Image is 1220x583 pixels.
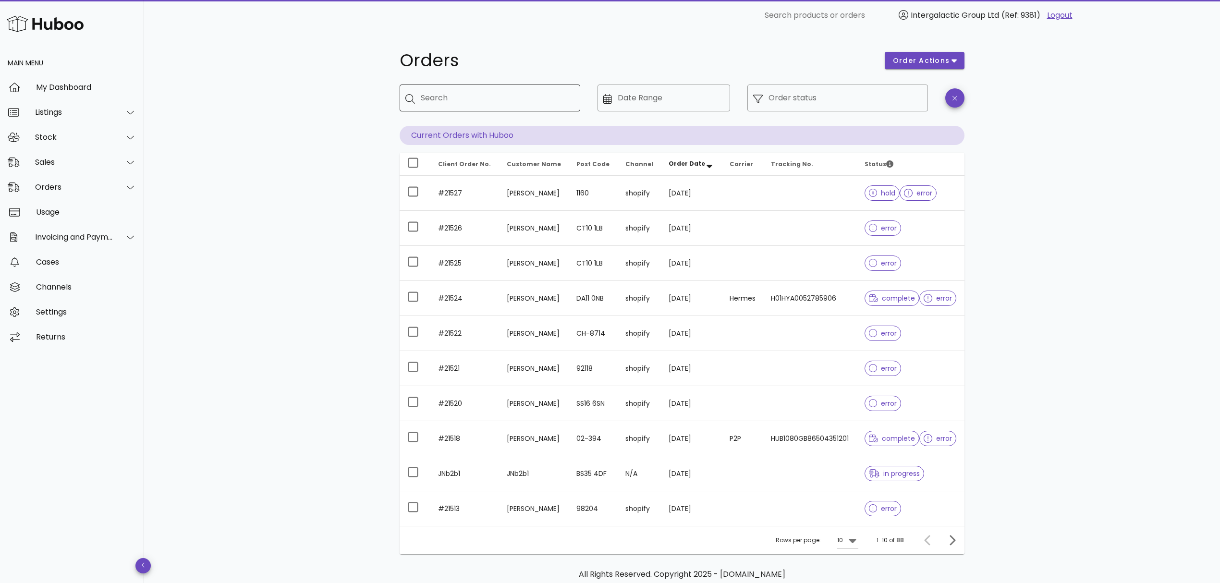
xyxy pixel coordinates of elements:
[36,257,136,267] div: Cases
[892,56,950,66] span: order actions
[869,225,897,231] span: error
[499,211,569,246] td: [PERSON_NAME]
[869,190,896,196] span: hold
[430,316,499,351] td: #21522
[904,190,932,196] span: error
[661,351,722,386] td: [DATE]
[669,159,705,168] span: Order Date
[430,153,499,176] th: Client Order No.
[36,282,136,291] div: Channels
[943,532,961,549] button: Next page
[618,211,661,246] td: shopify
[661,246,722,281] td: [DATE]
[407,569,957,580] p: All Rights Reserved. Copyright 2025 - [DOMAIN_NAME]
[499,351,569,386] td: [PERSON_NAME]
[569,246,617,281] td: CT10 1LB
[569,211,617,246] td: CT10 1LB
[618,456,661,491] td: N/A
[837,533,858,548] div: 10Rows per page:
[430,246,499,281] td: #21525
[763,281,857,316] td: H01HYA0052785906
[499,386,569,421] td: [PERSON_NAME]
[661,211,722,246] td: [DATE]
[569,421,617,456] td: 02-394
[877,536,904,545] div: 1-10 of 88
[722,281,763,316] td: Hermes
[869,295,915,302] span: complete
[869,505,897,512] span: error
[569,281,617,316] td: DA11 0NB
[499,491,569,526] td: [PERSON_NAME]
[661,176,722,211] td: [DATE]
[499,176,569,211] td: [PERSON_NAME]
[869,400,897,407] span: error
[499,421,569,456] td: [PERSON_NAME]
[625,160,653,168] span: Channel
[569,491,617,526] td: 98204
[763,421,857,456] td: HUB1080GB86504351201
[499,281,569,316] td: [PERSON_NAME]
[430,351,499,386] td: #21521
[430,211,499,246] td: #21526
[885,52,964,69] button: order actions
[569,351,617,386] td: 92118
[430,386,499,421] td: #21520
[869,330,897,337] span: error
[730,160,753,168] span: Carrier
[911,10,999,21] span: Intergalactic Group Ltd
[400,126,964,145] p: Current Orders with Huboo
[400,52,873,69] h1: Orders
[36,83,136,92] div: My Dashboard
[1047,10,1073,21] a: Logout
[618,281,661,316] td: shopify
[430,176,499,211] td: #21527
[869,435,915,442] span: complete
[618,246,661,281] td: shopify
[857,153,964,176] th: Status
[499,316,569,351] td: [PERSON_NAME]
[924,435,952,442] span: error
[569,153,617,176] th: Post Code
[35,108,113,117] div: Listings
[569,316,617,351] td: CH-8714
[36,332,136,341] div: Returns
[576,160,610,168] span: Post Code
[869,260,897,267] span: error
[661,386,722,421] td: [DATE]
[618,176,661,211] td: shopify
[618,316,661,351] td: shopify
[661,153,722,176] th: Order Date: Sorted descending. Activate to remove sorting.
[430,281,499,316] td: #21524
[618,153,661,176] th: Channel
[661,456,722,491] td: [DATE]
[618,491,661,526] td: shopify
[569,456,617,491] td: BS35 4DF
[722,153,763,176] th: Carrier
[430,456,499,491] td: JNb2b1
[661,316,722,351] td: [DATE]
[499,456,569,491] td: JNb2b1
[36,207,136,217] div: Usage
[661,421,722,456] td: [DATE]
[569,386,617,421] td: SS16 6SN
[771,160,813,168] span: Tracking No.
[35,158,113,167] div: Sales
[499,153,569,176] th: Customer Name
[438,160,491,168] span: Client Order No.
[924,295,952,302] span: error
[430,491,499,526] td: #21513
[869,470,920,477] span: in progress
[618,421,661,456] td: shopify
[507,160,561,168] span: Customer Name
[722,421,763,456] td: P2P
[618,386,661,421] td: shopify
[36,307,136,316] div: Settings
[7,13,84,34] img: Huboo Logo
[35,182,113,192] div: Orders
[499,246,569,281] td: [PERSON_NAME]
[776,526,858,554] div: Rows per page:
[618,351,661,386] td: shopify
[661,281,722,316] td: [DATE]
[869,365,897,372] span: error
[430,421,499,456] td: #21518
